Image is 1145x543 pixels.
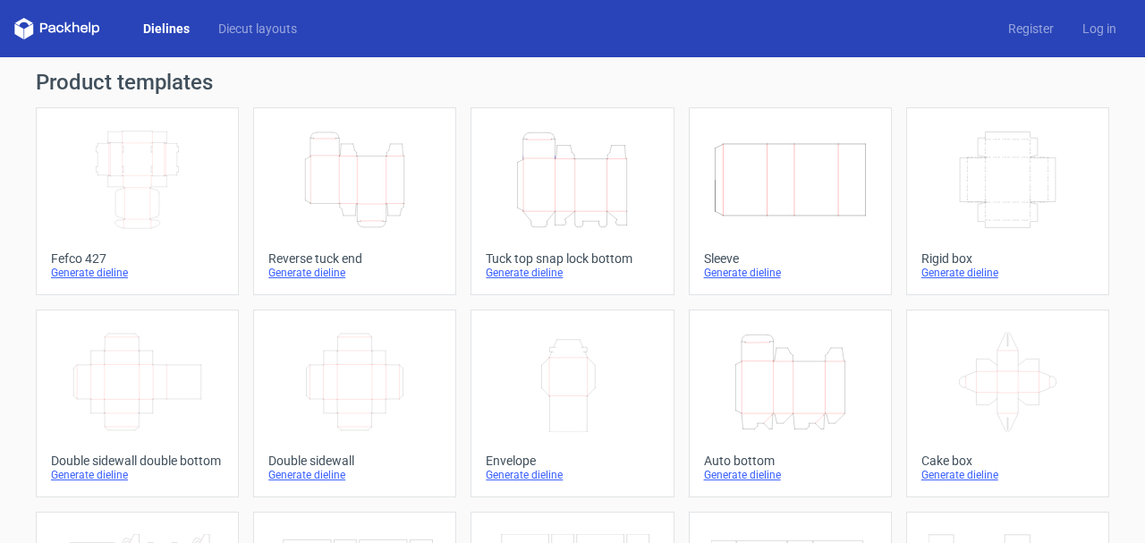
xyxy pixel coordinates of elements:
[486,468,658,482] div: Generate dieline
[906,310,1109,497] a: Cake boxGenerate dieline
[51,251,224,266] div: Fefco 427
[204,20,311,38] a: Diecut layouts
[268,468,441,482] div: Generate dieline
[129,20,204,38] a: Dielines
[921,251,1094,266] div: Rigid box
[921,468,1094,482] div: Generate dieline
[268,266,441,280] div: Generate dieline
[51,454,224,468] div: Double sidewall double bottom
[486,454,658,468] div: Envelope
[704,468,877,482] div: Generate dieline
[51,468,224,482] div: Generate dieline
[36,107,239,295] a: Fefco 427Generate dieline
[253,107,456,295] a: Reverse tuck endGenerate dieline
[906,107,1109,295] a: Rigid boxGenerate dieline
[471,107,674,295] a: Tuck top snap lock bottomGenerate dieline
[704,251,877,266] div: Sleeve
[921,266,1094,280] div: Generate dieline
[689,310,892,497] a: Auto bottomGenerate dieline
[994,20,1068,38] a: Register
[471,310,674,497] a: EnvelopeGenerate dieline
[36,310,239,497] a: Double sidewall double bottomGenerate dieline
[253,310,456,497] a: Double sidewallGenerate dieline
[36,72,1109,93] h1: Product templates
[268,454,441,468] div: Double sidewall
[689,107,892,295] a: SleeveGenerate dieline
[486,251,658,266] div: Tuck top snap lock bottom
[268,251,441,266] div: Reverse tuck end
[704,454,877,468] div: Auto bottom
[51,266,224,280] div: Generate dieline
[486,266,658,280] div: Generate dieline
[1068,20,1131,38] a: Log in
[921,454,1094,468] div: Cake box
[704,266,877,280] div: Generate dieline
